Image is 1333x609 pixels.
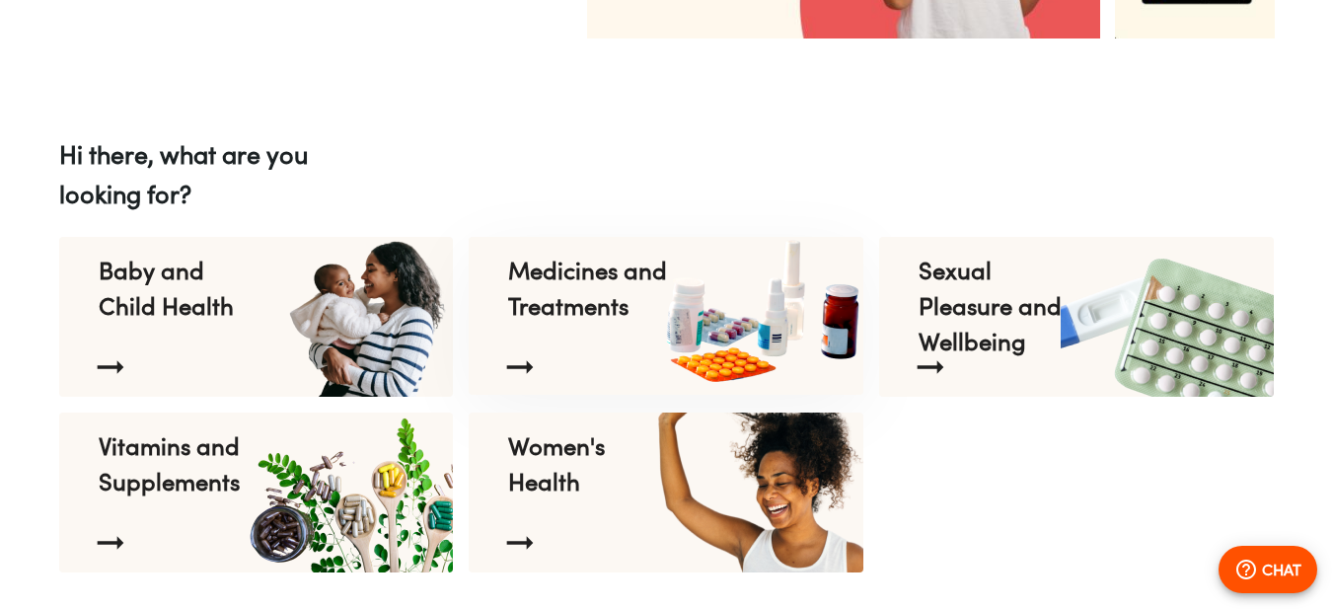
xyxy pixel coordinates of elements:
[508,253,669,324] p: Medicines and Treatments
[469,413,863,572] a: Women's HealthWomen's Health
[59,413,454,572] a: Vitamins and SupplementsVitamins and Supplements
[650,413,865,572] img: Women's Health
[1262,558,1301,581] p: CHAT
[59,237,454,397] a: Baby and Child HealthBaby and Child Health
[241,237,456,397] img: Baby and Child Health
[650,237,865,382] img: Medicines and Treatments
[469,237,863,395] a: Medicines and TreatmentsMedicines and Treatments
[1061,237,1276,397] img: Sexual Pleasure and Wellbeing
[59,134,1275,213] p: Hi there, what are you looking for?
[508,428,669,499] p: Women's Health
[241,413,456,572] img: Vitamins and Supplements
[99,253,259,324] p: Baby and Child Health
[99,428,259,499] p: Vitamins and Supplements
[1219,546,1317,593] button: CHAT
[919,253,1079,324] p: Sexual Pleasure and Wellbeing
[879,237,1274,397] a: Sexual Pleasure and WellbeingSexual Pleasure and Wellbeing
